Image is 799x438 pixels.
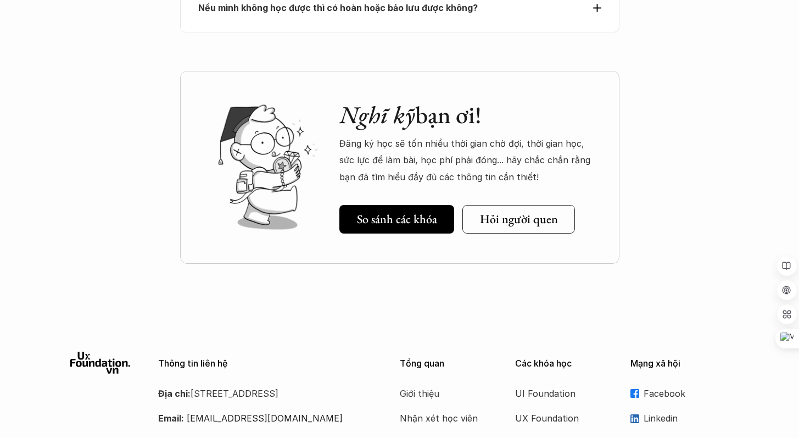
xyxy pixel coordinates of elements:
strong: Địa chỉ: [158,388,191,399]
a: Hỏi người quen [462,205,575,234]
p: Các khóa học [515,358,614,369]
h5: So sánh các khóa [357,212,437,226]
a: Nhận xét học viên [400,410,488,426]
h5: Hỏi người quen [480,212,558,226]
p: [STREET_ADDRESS] [158,385,372,402]
p: Đăng ký học sẽ tốn nhiều thời gian chờ đợi, thời gian học, sức lực để làm bài, học phí phải đóng.... [339,135,597,185]
p: Linkedin [644,410,729,426]
strong: Nếu mình không học được thì có hoàn hoặc bảo lưu được không? [198,2,478,13]
a: So sánh các khóa [339,205,454,234]
a: UI Foundation [515,385,603,402]
a: [EMAIL_ADDRESS][DOMAIN_NAME] [187,413,343,424]
p: Facebook [644,385,729,402]
a: Giới thiệu [400,385,488,402]
em: Nghĩ kỹ [339,99,415,130]
p: Thông tin liên hệ [158,358,372,369]
p: Mạng xã hội [630,358,729,369]
a: UX Foundation [515,410,603,426]
strong: Email: [158,413,184,424]
h2: bạn ơi! [339,101,597,130]
p: Tổng quan [400,358,499,369]
a: Linkedin [630,410,729,426]
a: Facebook [630,385,729,402]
